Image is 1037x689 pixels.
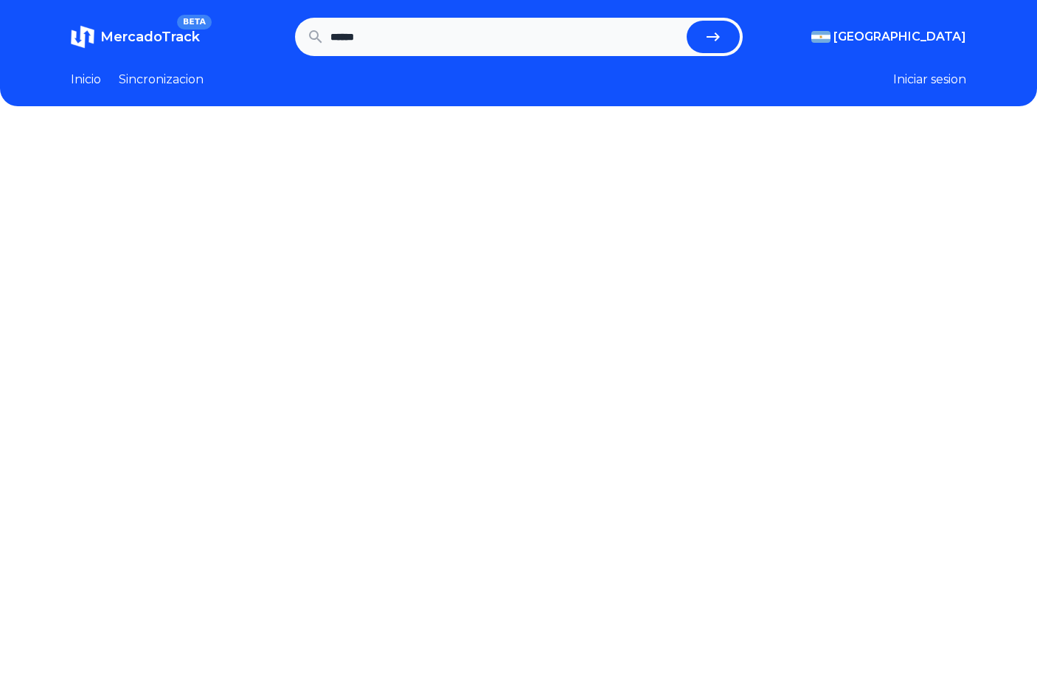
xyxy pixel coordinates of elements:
[811,31,830,43] img: Argentina
[177,15,212,30] span: BETA
[71,25,94,49] img: MercadoTrack
[893,71,966,89] button: Iniciar sesion
[811,28,966,46] button: [GEOGRAPHIC_DATA]
[100,29,200,45] span: MercadoTrack
[71,25,200,49] a: MercadoTrackBETA
[833,28,966,46] span: [GEOGRAPHIC_DATA]
[71,71,101,89] a: Inicio
[119,71,204,89] a: Sincronizacion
